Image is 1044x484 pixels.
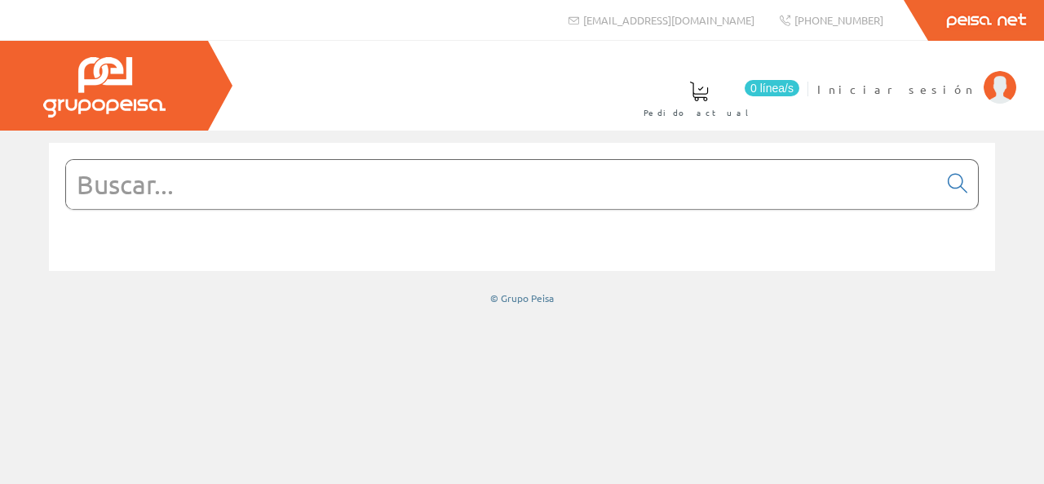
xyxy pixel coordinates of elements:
div: © Grupo Peisa [49,291,995,305]
input: Buscar... [66,160,938,209]
span: Pedido actual [644,104,754,121]
span: [EMAIL_ADDRESS][DOMAIN_NAME] [583,13,754,27]
span: Iniciar sesión [817,81,975,97]
a: Iniciar sesión [817,68,1016,83]
img: Grupo Peisa [43,57,166,118]
span: 0 línea/s [745,80,799,96]
span: [PHONE_NUMBER] [794,13,883,27]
